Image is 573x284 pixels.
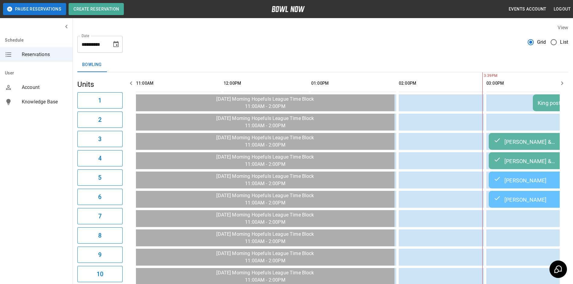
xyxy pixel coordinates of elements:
h6: 2 [98,115,101,125]
label: View [558,25,568,30]
button: Pause Reservations [3,3,66,15]
button: 4 [77,150,123,166]
button: 3 [77,131,123,147]
button: Choose date, selected date is Sep 8, 2025 [110,38,122,50]
h6: 1 [98,96,101,105]
button: 8 [77,227,123,244]
button: 2 [77,112,123,128]
h6: 4 [98,153,101,163]
span: Knowledge Base [22,98,68,106]
h6: 10 [97,269,103,279]
button: Bowling [77,58,107,72]
h6: 6 [98,192,101,202]
h6: 9 [98,250,101,260]
button: 5 [77,169,123,186]
button: Create Reservation [69,3,124,15]
h6: 8 [98,231,101,240]
div: [PERSON_NAME] & [PERSON_NAME] [PERSON_NAME] post bowl [494,138,570,145]
div: inventory tabs [77,58,568,72]
span: List [560,39,568,46]
th: 01:00PM [311,75,396,92]
th: 12:00PM [224,75,309,92]
button: 6 [77,189,123,205]
div: [PERSON_NAME] & [PERSON_NAME] [PERSON_NAME] post bowl [494,157,570,164]
th: 11:00AM [136,75,221,92]
h6: 3 [98,134,101,144]
h5: Units [77,80,123,89]
img: logo [272,6,305,12]
span: Reservations [22,51,68,58]
button: Events Account [506,4,549,15]
button: 10 [77,266,123,282]
button: 1 [77,92,123,109]
span: Grid [537,39,546,46]
span: Account [22,84,68,91]
button: Logout [551,4,573,15]
h6: 5 [98,173,101,182]
span: 3:39PM [482,73,484,79]
button: 9 [77,247,123,263]
th: 02:00PM [399,75,484,92]
h6: 7 [98,211,101,221]
button: 7 [77,208,123,224]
